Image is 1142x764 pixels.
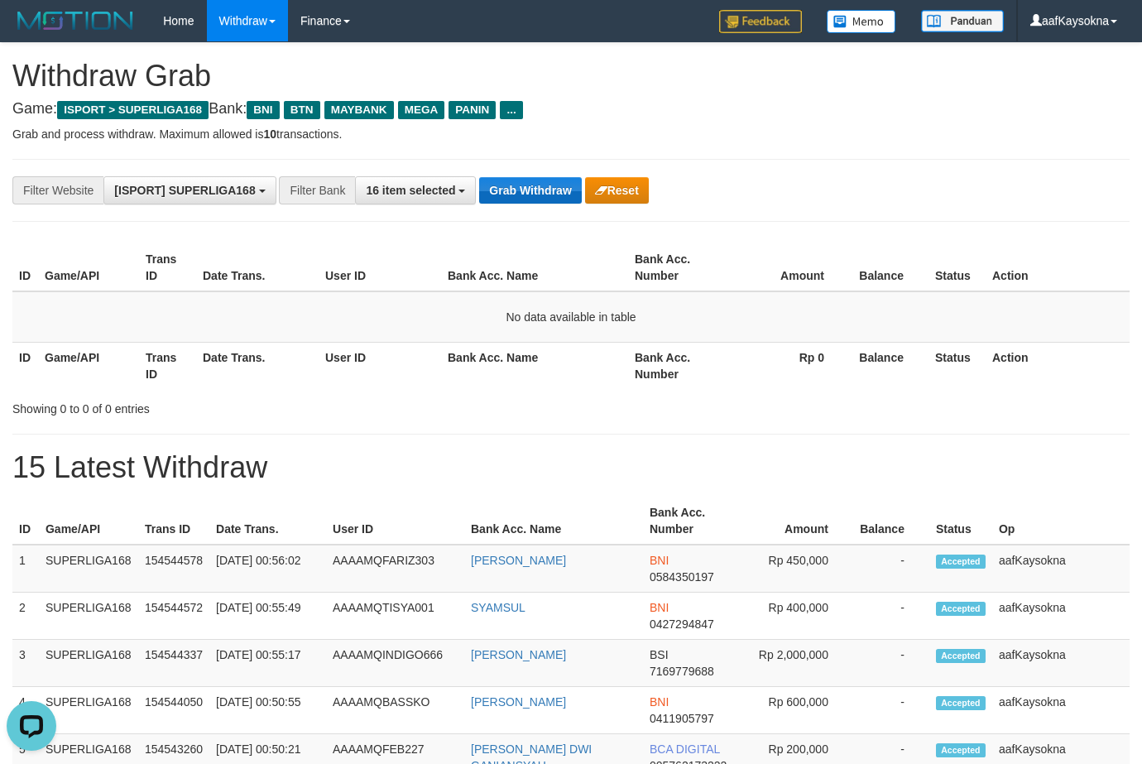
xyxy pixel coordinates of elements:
th: Date Trans. [196,244,319,291]
th: Date Trans. [209,497,326,545]
td: aafKaysokna [992,687,1130,734]
span: BNI [650,601,669,614]
span: Accepted [936,555,986,569]
th: Balance [849,342,928,389]
th: Rp 0 [729,342,849,389]
td: Rp 600,000 [739,687,853,734]
span: Copy 0411905797 to clipboard [650,712,714,725]
div: Filter Website [12,176,103,204]
td: [DATE] 00:56:02 [209,545,326,593]
button: Reset [585,177,649,204]
span: BNI [650,695,669,709]
th: Trans ID [138,497,209,545]
td: 154544572 [138,593,209,640]
th: Game/API [38,244,139,291]
th: Bank Acc. Number [628,342,729,389]
span: [ISPORT] SUPERLIGA168 [114,184,255,197]
td: [DATE] 00:50:55 [209,687,326,734]
h1: Withdraw Grab [12,60,1130,93]
td: Rp 450,000 [739,545,853,593]
td: No data available in table [12,291,1130,343]
button: Grab Withdraw [479,177,581,204]
span: BNI [247,101,279,119]
td: 1 [12,545,39,593]
button: [ISPORT] SUPERLIGA168 [103,176,276,204]
th: User ID [319,342,441,389]
button: Open LiveChat chat widget [7,7,56,56]
th: Status [928,342,986,389]
th: Bank Acc. Number [628,244,729,291]
th: User ID [326,497,464,545]
span: BSI [650,648,669,661]
th: User ID [319,244,441,291]
span: MEGA [398,101,445,119]
th: Bank Acc. Name [441,244,628,291]
th: Game/API [38,342,139,389]
td: AAAAMQFARIZ303 [326,545,464,593]
td: - [853,687,929,734]
th: Bank Acc. Name [464,497,643,545]
th: Status [929,497,992,545]
div: Filter Bank [279,176,355,204]
th: Action [986,244,1130,291]
td: 2 [12,593,39,640]
a: [PERSON_NAME] [471,695,566,709]
td: 154544578 [138,545,209,593]
th: Amount [729,244,849,291]
td: [DATE] 00:55:17 [209,640,326,687]
td: 154544337 [138,640,209,687]
th: Action [986,342,1130,389]
td: - [853,640,929,687]
img: Feedback.jpg [719,10,802,33]
td: 3 [12,640,39,687]
div: Showing 0 to 0 of 0 entries [12,394,463,417]
span: Accepted [936,649,986,663]
td: AAAAMQBASSKO [326,687,464,734]
td: 4 [12,687,39,734]
a: SYAMSUL [471,601,525,614]
button: 16 item selected [355,176,476,204]
td: SUPERLIGA168 [39,687,138,734]
img: panduan.png [921,10,1004,32]
span: ISPORT > SUPERLIGA168 [57,101,209,119]
th: Trans ID [139,342,196,389]
th: Date Trans. [196,342,319,389]
td: - [853,593,929,640]
th: ID [12,497,39,545]
span: ... [500,101,522,119]
span: BNI [650,554,669,567]
th: Bank Acc. Name [441,342,628,389]
span: Copy 0427294847 to clipboard [650,617,714,631]
th: Game/API [39,497,138,545]
span: PANIN [449,101,496,119]
th: Trans ID [139,244,196,291]
td: SUPERLIGA168 [39,640,138,687]
p: Grab and process withdraw. Maximum allowed is transactions. [12,126,1130,142]
td: AAAAMQINDIGO666 [326,640,464,687]
a: [PERSON_NAME] [471,554,566,567]
th: Amount [739,497,853,545]
td: AAAAMQTISYA001 [326,593,464,640]
th: Balance [849,244,928,291]
td: SUPERLIGA168 [39,545,138,593]
h4: Game: Bank: [12,101,1130,118]
span: BCA DIGITAL [650,742,720,756]
th: Op [992,497,1130,545]
span: Copy 0584350197 to clipboard [650,570,714,584]
img: Button%20Memo.svg [827,10,896,33]
td: Rp 400,000 [739,593,853,640]
span: Accepted [936,602,986,616]
th: Balance [853,497,929,545]
a: [PERSON_NAME] [471,648,566,661]
td: Rp 2,000,000 [739,640,853,687]
td: SUPERLIGA168 [39,593,138,640]
td: - [853,545,929,593]
td: [DATE] 00:55:49 [209,593,326,640]
h1: 15 Latest Withdraw [12,451,1130,484]
span: Accepted [936,743,986,757]
td: aafKaysokna [992,545,1130,593]
th: Bank Acc. Number [643,497,739,545]
th: ID [12,244,38,291]
img: MOTION_logo.png [12,8,138,33]
span: Copy 7169779688 to clipboard [650,665,714,678]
